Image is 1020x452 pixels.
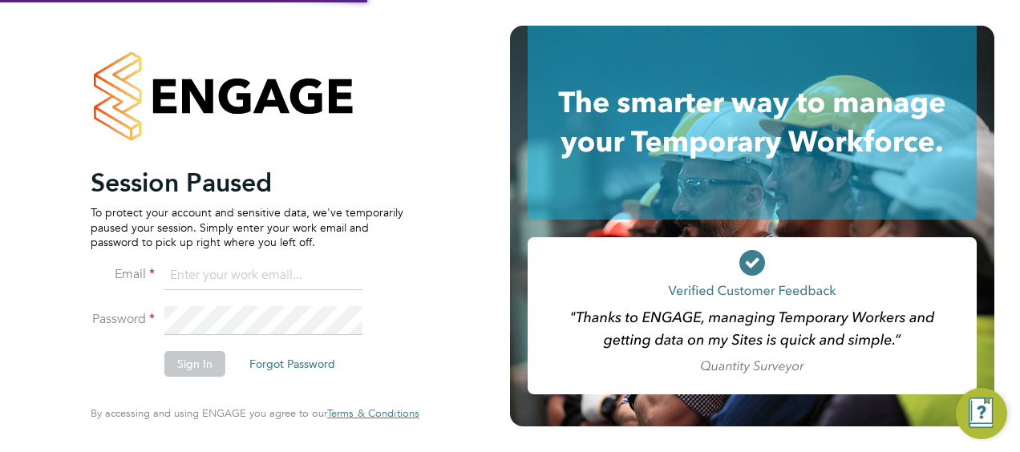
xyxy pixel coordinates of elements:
button: Sign In [164,351,225,377]
a: Terms & Conditions [327,407,419,420]
h2: Session Paused [91,167,403,199]
input: Enter your work email... [164,261,362,290]
label: Password [91,311,155,328]
button: Engage Resource Center [956,388,1007,439]
span: By accessing and using ENGAGE you agree to our [91,406,419,420]
button: Forgot Password [237,351,348,377]
span: Terms & Conditions [327,406,419,420]
p: To protect your account and sensitive data, we've temporarily paused your session. Simply enter y... [91,205,403,249]
label: Email [91,266,155,283]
